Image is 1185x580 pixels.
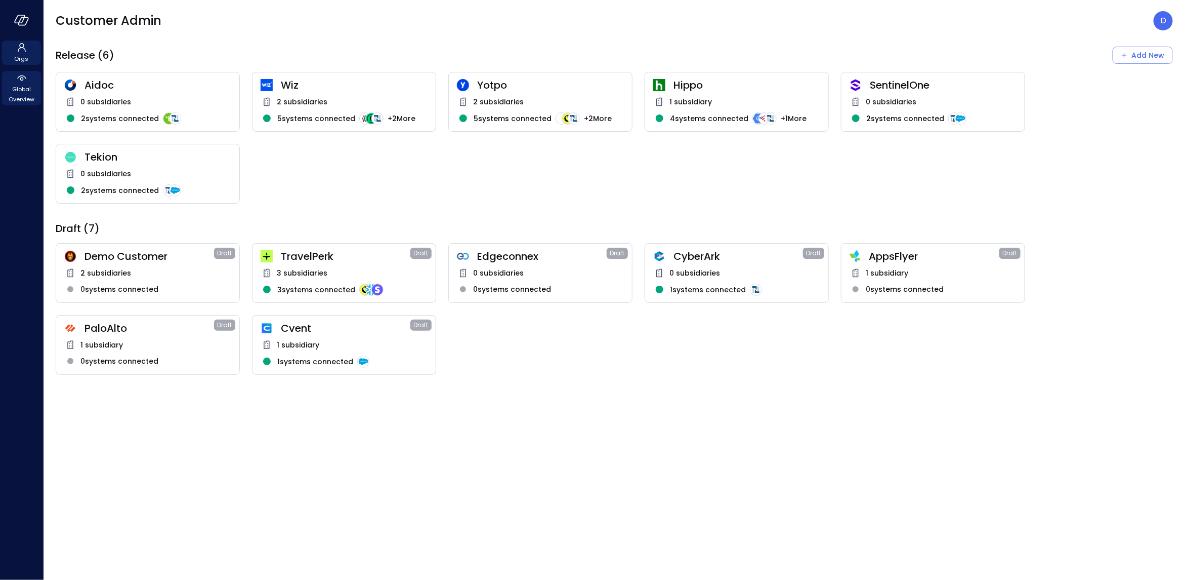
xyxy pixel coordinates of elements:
img: euz2wel6fvrjeyhjwgr9 [261,250,273,262]
img: integration-logo [568,112,580,125]
img: integration-logo [556,112,568,125]
img: dffl40ddomgeofigsm5p [261,322,273,334]
span: Demo Customer [84,250,214,263]
img: zbmm8o9awxf8yv3ehdzf [850,250,861,262]
span: 5 systems connected [474,113,552,124]
img: scnakozdowacoarmaydw [64,250,76,262]
span: 1 systems connected [670,284,746,295]
img: integration-logo [163,184,175,197]
span: Draft [414,320,429,330]
span: 2 systems connected [81,113,159,124]
span: AppsFlyer [869,250,999,263]
span: + 1 More [781,113,807,124]
img: integration-logo [954,112,966,125]
span: Aidoc [84,79,231,92]
img: integration-logo [169,112,181,125]
div: Add New [1131,49,1164,62]
span: Draft [610,248,625,258]
span: Draft [218,248,232,258]
img: integration-logo [758,112,771,125]
img: hddnet8eoxqedtuhlo6i [64,79,76,91]
img: hs4uxyqbml240cwf4com [64,322,76,334]
img: integration-logo [562,112,574,125]
img: integration-logo [365,112,377,125]
img: integration-logo [750,284,762,296]
span: 2 subsidiaries [473,96,524,107]
img: integration-logo [948,112,960,125]
span: 2 systems connected [81,185,159,196]
span: Global Overview [6,84,37,104]
span: 3 systems connected [277,284,355,295]
img: integration-logo [357,356,369,368]
div: Add New Organization [1113,47,1173,64]
span: Hippo [673,79,820,92]
span: TravelPerk [281,250,410,263]
span: 0 subsidiaries [473,267,524,279]
span: SentinelOne [870,79,1017,92]
span: 5 systems connected [277,113,355,124]
img: integration-logo [163,112,175,125]
span: Edgeconnex [477,250,607,263]
span: CyberArk [673,250,803,263]
img: dweq851rzgflucm4u1c8 [64,151,76,163]
span: Release (6) [56,49,114,62]
span: Draft [218,320,232,330]
span: Tekion [84,150,231,164]
span: 1 subsidiary [277,339,319,351]
span: 3 subsidiaries [277,267,327,279]
span: + 2 More [584,113,612,124]
img: a5he5ildahzqx8n3jb8t [653,250,665,262]
span: 4 systems connected [670,113,748,124]
span: Draft (7) [56,222,100,235]
img: integration-logo [752,112,765,125]
img: integration-logo [359,112,371,125]
div: Dudu [1154,11,1173,30]
span: Draft [807,248,821,258]
span: 0 subsidiaries [866,96,916,107]
span: Draft [1003,248,1018,258]
img: integration-logo [365,284,377,296]
span: 0 systems connected [80,284,158,295]
div: Global Overview [2,71,41,105]
span: Wiz [281,79,428,92]
span: 0 subsidiaries [669,267,720,279]
p: D [1160,15,1166,27]
span: + 2 More [388,113,415,124]
img: ynjrjpaiymlkbkxtflmu [653,79,665,91]
span: 1 subsidiary [80,339,123,351]
span: 2 subsidiaries [277,96,327,107]
img: cfcvbyzhwvtbhao628kj [261,79,273,91]
span: 0 systems connected [473,284,551,295]
img: rosehlgmm5jjurozkspi [457,79,469,91]
span: 0 systems connected [866,284,944,295]
span: 1 subsidiary [669,96,712,107]
span: Customer Admin [56,13,161,29]
img: integration-logo [371,284,384,296]
span: 1 systems connected [277,356,353,367]
img: integration-logo [371,112,384,125]
span: Cvent [281,322,410,335]
img: integration-logo [765,112,777,125]
span: 0 subsidiaries [80,168,131,179]
span: 0 subsidiaries [80,96,131,107]
img: integration-logo [169,184,181,197]
img: oujisyhxiqy1h0xilnqx [850,79,862,91]
span: 2 subsidiaries [80,267,131,279]
div: Orgs [2,41,41,65]
span: 0 systems connected [80,356,158,367]
img: integration-logo [359,284,371,296]
span: 2 systems connected [866,113,944,124]
span: Yotpo [477,79,624,92]
span: PaloAlto [84,322,214,335]
button: Add New [1113,47,1173,64]
span: Orgs [15,54,29,64]
img: gkfkl11jtdpupy4uruhy [457,250,469,262]
span: 1 subsidiary [866,267,908,279]
span: Draft [414,248,429,258]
